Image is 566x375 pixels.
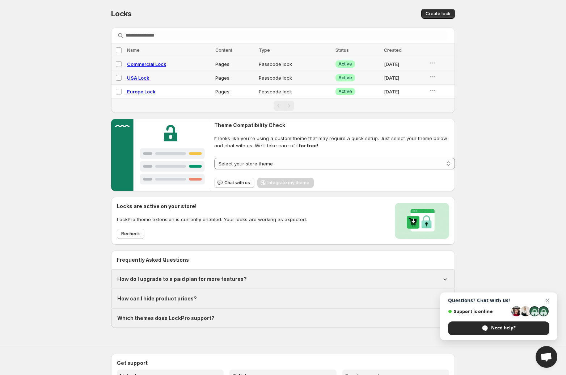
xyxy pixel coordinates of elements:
[491,325,516,331] span: Need help?
[127,89,155,94] a: Europe Lock
[111,119,211,191] img: Customer support
[448,298,549,303] span: Questions? Chat with us!
[382,57,427,71] td: [DATE]
[536,346,557,368] div: Open chat
[117,359,449,367] h2: Get support
[127,75,149,81] a: USA Lock
[338,61,352,67] span: Active
[111,9,132,18] span: Locks
[259,47,270,53] span: Type
[215,47,232,53] span: Content
[213,57,257,71] td: Pages
[257,57,333,71] td: Passcode lock
[448,309,509,314] span: Support is online
[395,203,449,239] img: Locks activated
[213,71,257,85] td: Pages
[338,75,352,81] span: Active
[224,180,250,186] span: Chat with us
[214,178,254,188] button: Chat with us
[257,71,333,85] td: Passcode lock
[299,143,318,148] strong: for free!
[117,203,307,210] h2: Locks are active on your store!
[384,47,402,53] span: Created
[117,315,215,322] h1: Which themes does LockPro support?
[127,47,140,53] span: Name
[121,231,140,237] span: Recheck
[382,85,427,98] td: [DATE]
[426,11,451,17] span: Create lock
[117,256,449,264] h2: Frequently Asked Questions
[117,275,247,283] h1: How do I upgrade to a paid plan for more features?
[543,296,552,305] span: Close chat
[117,229,144,239] button: Recheck
[421,9,455,19] button: Create lock
[214,122,455,129] h2: Theme Compatibility Check
[213,85,257,98] td: Pages
[117,216,307,223] p: LockPro theme extension is currently enabled. Your locks are working as expected.
[111,98,455,113] nav: Pagination
[214,135,455,149] span: It looks like you're using a custom theme that may require a quick setup. Just select your theme ...
[117,295,197,302] h1: How can I hide product prices?
[127,61,166,67] a: Commercial Lock
[382,71,427,85] td: [DATE]
[257,85,333,98] td: Passcode lock
[335,47,349,53] span: Status
[448,321,549,335] div: Need help?
[338,89,352,94] span: Active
